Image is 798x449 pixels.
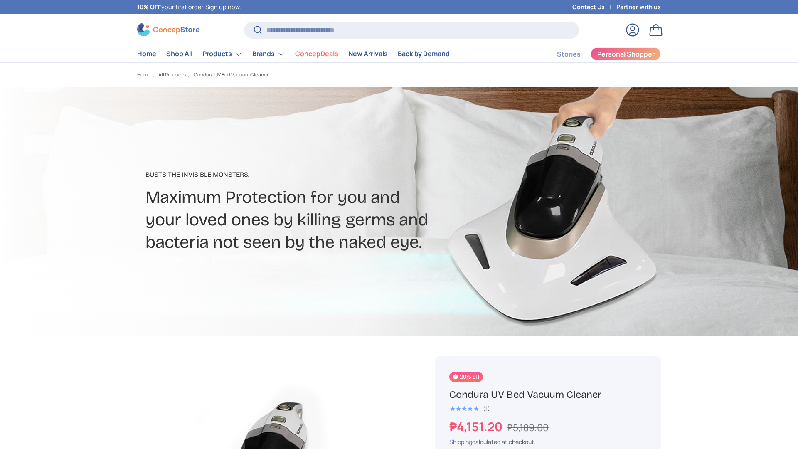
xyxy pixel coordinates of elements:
[295,46,338,62] a: ConcepDeals
[145,170,465,180] p: Busts The Invisible Monsters​.
[537,46,661,62] nav: Secondary
[205,3,239,11] a: Sign up now
[252,46,285,62] a: Brands
[145,186,465,254] h2: Maximum Protection for you and your loved ones by killing germs and bacteria not seen by the nake...
[202,46,242,62] a: Products
[557,46,581,62] a: Stories
[591,47,661,61] a: Personal Shopper
[247,46,290,62] summary: Brands
[398,46,450,62] a: Back by Demand
[449,403,490,412] a: 5.0 out of 5.0 stars (1)
[597,51,655,57] span: Personal Shopper
[449,388,646,401] h1: Condura UV Bed Vacuum Cleaner
[572,2,616,12] a: Contact Us
[137,2,241,12] p: your first order! .
[449,405,479,412] div: 5.0 out of 5.0 stars
[137,72,150,77] a: Home
[348,46,388,62] a: New Arrivals
[449,418,505,435] strong: ₱4,151.20
[507,421,549,434] s: ₱5,189.00
[616,2,661,12] a: Partner with us
[197,46,247,62] summary: Products
[449,437,646,446] div: calculated at checkout.
[449,405,479,413] span: ★★★★★
[137,71,415,79] nav: Breadcrumbs
[137,46,450,62] nav: Primary
[166,46,192,62] a: Shop All
[449,438,472,446] a: Shipping
[483,405,490,412] div: (1)
[137,23,199,36] img: ConcepStore
[137,46,156,62] a: Home
[158,72,186,77] a: All Products
[137,3,161,11] strong: 10% OFF
[194,72,268,77] a: Condura UV Bed Vacuum Cleaner
[449,372,483,382] span: 20% off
